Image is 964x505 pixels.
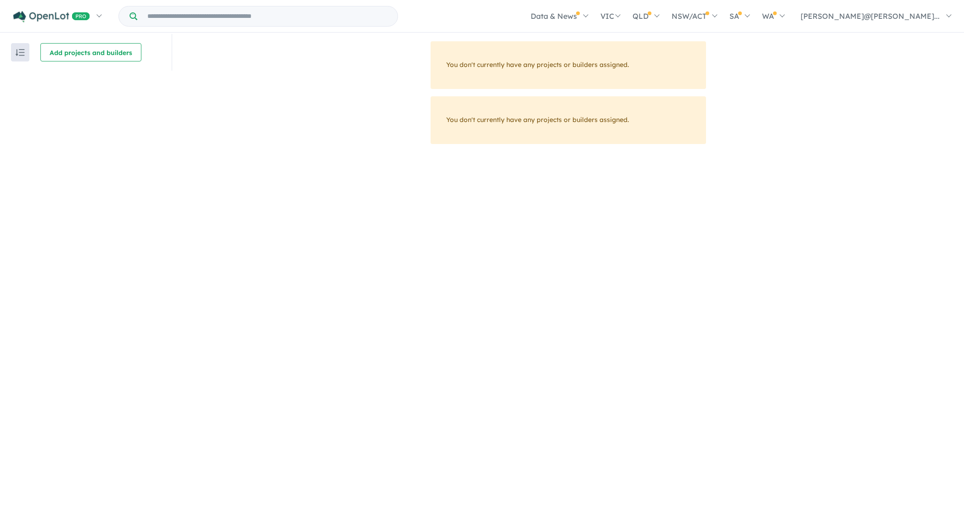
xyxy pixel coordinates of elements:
[431,96,706,144] div: You don't currently have any projects or builders assigned.
[16,49,25,56] img: sort.svg
[40,43,141,61] button: Add projects and builders
[139,6,396,26] input: Try estate name, suburb, builder or developer
[13,11,90,22] img: Openlot PRO Logo White
[801,11,940,21] span: [PERSON_NAME]@[PERSON_NAME]...
[431,41,706,89] div: You don't currently have any projects or builders assigned.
